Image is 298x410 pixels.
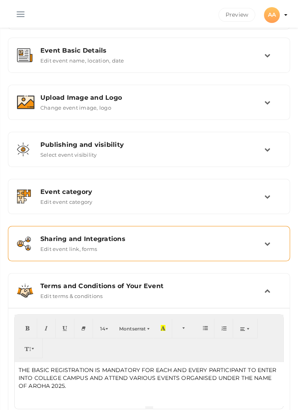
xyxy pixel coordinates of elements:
img: handshake.svg [17,284,33,298]
a: Publishing and visibility Select event visibility [12,152,286,159]
button: 14 [93,319,117,338]
img: sharing.svg [17,237,31,251]
label: Select event visibility [40,148,97,158]
div: Sharing and Integrations [40,235,264,243]
a: Event category Edit event category [12,199,286,207]
label: Edit event category [40,196,93,205]
label: Edit terms & conditions [40,290,103,299]
label: Change event image, logo [40,101,111,111]
div: Event category [40,188,264,196]
span: Publishing and visibility [40,141,124,148]
span: Montserrat [119,326,146,332]
a: Sharing and Integrations Edit event link, forms [12,246,286,254]
a: Event Basic Details Edit event name, location, date [12,58,286,65]
img: image.svg [17,95,34,109]
div: Terms and Conditions of Your Event [40,282,264,290]
label: Edit event link, forms [40,243,97,252]
a: Terms and Conditions of Your Event Edit terms & conditions [12,293,286,301]
div: Upload Image and Logo [40,94,264,101]
span: 14 [100,326,105,332]
button: AA [262,6,282,24]
button: Preview [218,8,255,22]
img: category.svg [17,190,31,203]
p: THE BASIC REGISTRATION IS MANDATORY FOR EACH AND EVERY PARTICIPANT TO ENTER INTO COLLEGE CAMPUS A... [19,366,279,390]
profile-pic: AA [264,11,280,18]
button: Montserrat [117,319,154,338]
a: Upload Image and Logo Change event image, logo [12,105,286,112]
div: Event Basic Details [40,47,264,54]
label: Edit event name, location, date [40,54,124,64]
div: AA [264,7,280,23]
img: event-details.svg [17,48,32,62]
img: shared-vision.svg [17,142,29,156]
